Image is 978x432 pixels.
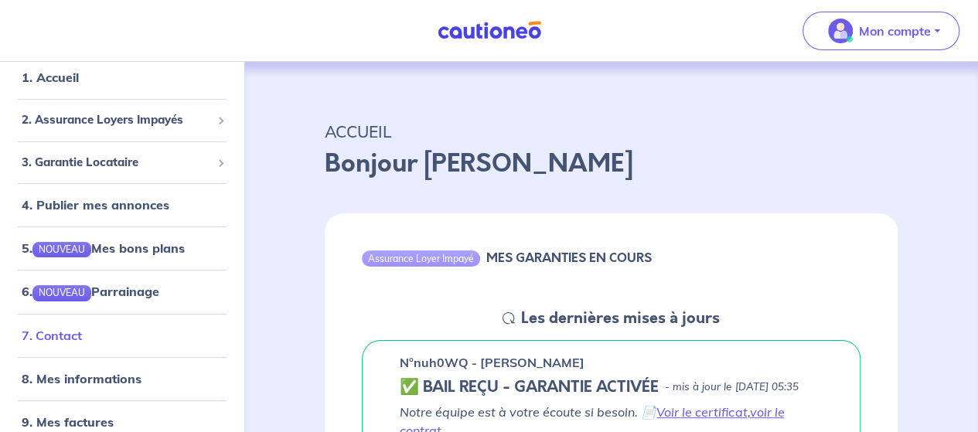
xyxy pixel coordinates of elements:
[6,320,238,351] div: 7. Contact
[486,250,652,265] h6: MES GARANTIES EN COURS
[22,111,211,129] span: 2. Assurance Loyers Impayés
[6,363,238,394] div: 8. Mes informations
[400,353,584,372] p: n°nuh0WQ - [PERSON_NAME]
[6,62,238,93] div: 1. Accueil
[6,105,238,135] div: 2. Assurance Loyers Impayés
[859,22,931,40] p: Mon compte
[665,379,798,395] p: - mis à jour le [DATE] 05:35
[431,21,547,40] img: Cautioneo
[656,404,747,420] a: Voir le certificat
[325,117,898,145] p: ACCUEIL
[400,378,823,396] div: state: CONTRACT-VALIDATED, Context: MORE-THAN-6-MONTHS,MAYBE-CERTIFICATE,ALONE,LESSOR-DOCUMENTS
[22,328,82,343] a: 7. Contact
[362,250,480,266] div: Assurance Loyer Impayé
[400,378,659,396] h5: ✅ BAIL REÇU - GARANTIE ACTIVÉE
[6,189,238,220] div: 4. Publier mes annonces
[22,240,185,256] a: 5.NOUVEAUMes bons plans
[22,284,159,299] a: 6.NOUVEAUParrainage
[521,309,720,328] h5: Les dernières mises à jours
[22,154,211,172] span: 3. Garantie Locataire
[325,145,898,182] p: Bonjour [PERSON_NAME]
[6,233,238,264] div: 5.NOUVEAUMes bons plans
[828,19,853,43] img: illu_account_valid_menu.svg
[6,276,238,307] div: 6.NOUVEAUParrainage
[803,12,959,50] button: illu_account_valid_menu.svgMon compte
[22,70,79,85] a: 1. Accueil
[22,371,141,386] a: 8. Mes informations
[6,148,238,178] div: 3. Garantie Locataire
[22,414,114,430] a: 9. Mes factures
[22,197,169,213] a: 4. Publier mes annonces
